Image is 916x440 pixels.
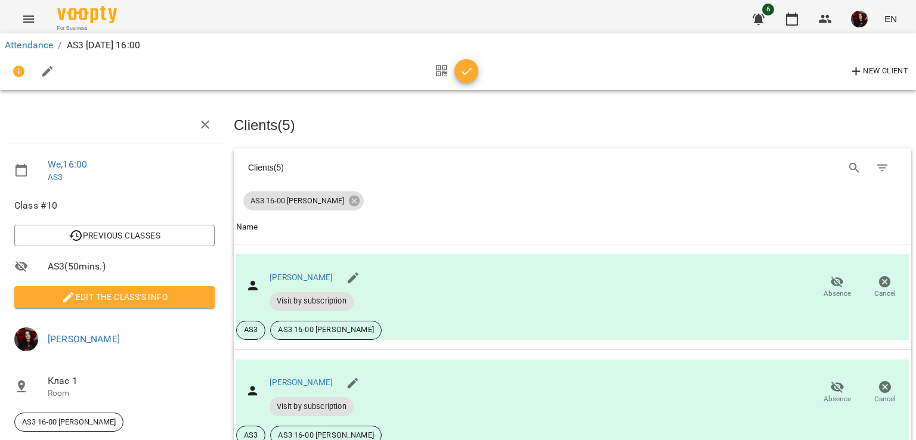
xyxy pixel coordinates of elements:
[884,13,897,25] span: EN
[14,225,215,246] button: Previous Classes
[5,38,911,52] nav: breadcrumb
[270,377,333,387] a: [PERSON_NAME]
[270,401,354,412] span: Visit by subscription
[861,271,909,304] button: Cancel
[861,376,909,409] button: Cancel
[57,6,117,23] img: Voopty Logo
[24,228,205,243] span: Previous Classes
[271,324,380,335] span: AS3 16-00 [PERSON_NAME]
[874,394,896,404] span: Cancel
[14,327,38,351] img: 11eefa85f2c1bcf485bdfce11c545767.jpg
[48,388,215,399] p: Room
[14,413,123,432] div: AS3 16-00 [PERSON_NAME]
[851,11,868,27] img: 11eefa85f2c1bcf485bdfce11c545767.jpg
[846,62,911,81] button: New Client
[48,259,215,274] span: AS3 ( 50 mins. )
[270,272,333,282] a: [PERSON_NAME]
[14,5,43,33] button: Menu
[880,8,902,30] button: EN
[58,38,61,52] li: /
[48,333,120,345] a: [PERSON_NAME]
[67,38,140,52] p: AS3 [DATE] 16:00
[5,39,53,51] a: Attendance
[48,172,63,182] a: AS3
[270,296,354,306] span: Visit by subscription
[824,394,851,404] span: Absence
[874,289,896,299] span: Cancel
[868,154,897,182] button: Filter
[813,271,861,304] button: Absence
[57,24,117,32] span: For Business
[24,290,205,304] span: Edit the class's Info
[234,117,911,133] h3: Clients ( 5 )
[237,324,265,335] span: AS3
[15,417,123,427] span: AS3 16-00 [PERSON_NAME]
[14,286,215,308] button: Edit the class's Info
[234,148,911,187] div: Table Toolbar
[236,220,909,234] span: Name
[14,199,215,213] span: Class #10
[762,4,774,16] span: 6
[824,289,851,299] span: Absence
[849,64,908,79] span: New Client
[236,220,258,234] div: Sort
[243,191,364,210] div: AS3 16-00 [PERSON_NAME]
[48,374,215,388] span: Клас 1
[840,154,869,182] button: Search
[243,196,351,206] span: AS3 16-00 [PERSON_NAME]
[813,376,861,409] button: Absence
[248,162,562,173] div: Clients ( 5 )
[48,159,87,170] a: We , 16:00
[236,220,258,234] div: Name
